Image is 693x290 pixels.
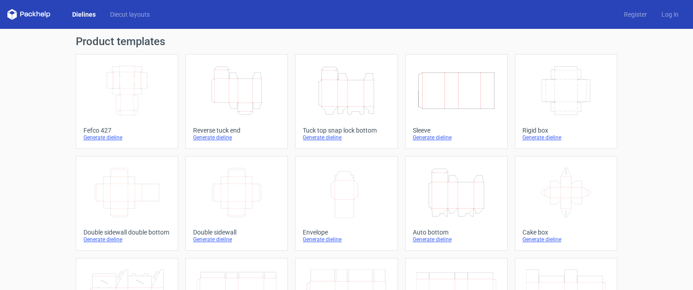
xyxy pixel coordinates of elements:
[76,36,617,47] h1: Product templates
[76,54,178,149] a: Fefco 427Generate dieline
[617,10,654,19] a: Register
[185,156,288,251] a: Double sidewallGenerate dieline
[193,229,280,236] div: Double sidewall
[405,156,508,251] a: Auto bottomGenerate dieline
[654,10,686,19] a: Log in
[413,236,500,243] div: Generate dieline
[303,236,390,243] div: Generate dieline
[303,134,390,141] div: Generate dieline
[295,156,397,251] a: EnvelopeGenerate dieline
[193,134,280,141] div: Generate dieline
[193,236,280,243] div: Generate dieline
[83,236,171,243] div: Generate dieline
[522,134,610,141] div: Generate dieline
[193,127,280,134] div: Reverse tuck end
[522,229,610,236] div: Cake box
[515,156,617,251] a: Cake boxGenerate dieline
[303,127,390,134] div: Tuck top snap lock bottom
[515,54,617,149] a: Rigid boxGenerate dieline
[413,229,500,236] div: Auto bottom
[295,54,397,149] a: Tuck top snap lock bottomGenerate dieline
[303,229,390,236] div: Envelope
[185,54,288,149] a: Reverse tuck endGenerate dieline
[413,134,500,141] div: Generate dieline
[522,236,610,243] div: Generate dieline
[103,10,157,19] a: Diecut layouts
[83,134,171,141] div: Generate dieline
[83,127,171,134] div: Fefco 427
[405,54,508,149] a: SleeveGenerate dieline
[522,127,610,134] div: Rigid box
[83,229,171,236] div: Double sidewall double bottom
[413,127,500,134] div: Sleeve
[65,10,103,19] a: Dielines
[76,156,178,251] a: Double sidewall double bottomGenerate dieline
